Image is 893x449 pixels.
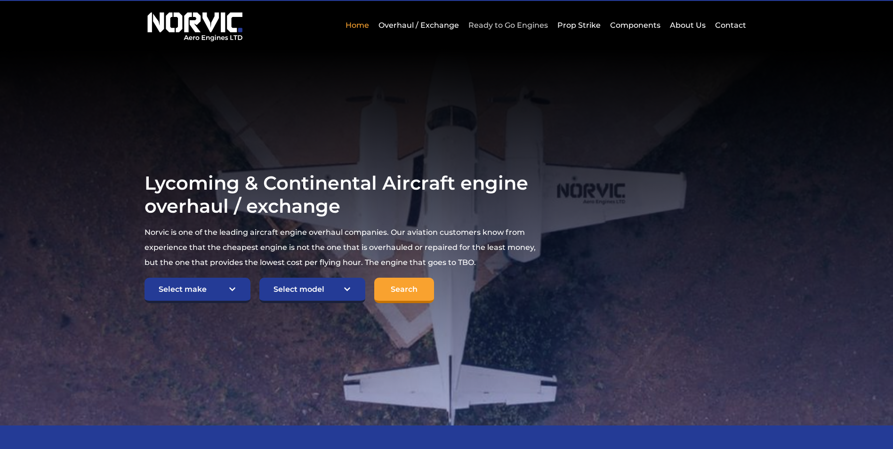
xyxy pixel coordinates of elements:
[668,14,708,37] a: About Us
[145,171,537,217] h1: Lycoming & Continental Aircraft engine overhaul / exchange
[555,14,603,37] a: Prop Strike
[713,14,746,37] a: Contact
[374,278,434,303] input: Search
[376,14,461,37] a: Overhaul / Exchange
[466,14,550,37] a: Ready to Go Engines
[145,8,245,42] img: Norvic Aero Engines logo
[343,14,371,37] a: Home
[145,225,537,270] p: Norvic is one of the leading aircraft engine overhaul companies. Our aviation customers know from...
[608,14,663,37] a: Components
